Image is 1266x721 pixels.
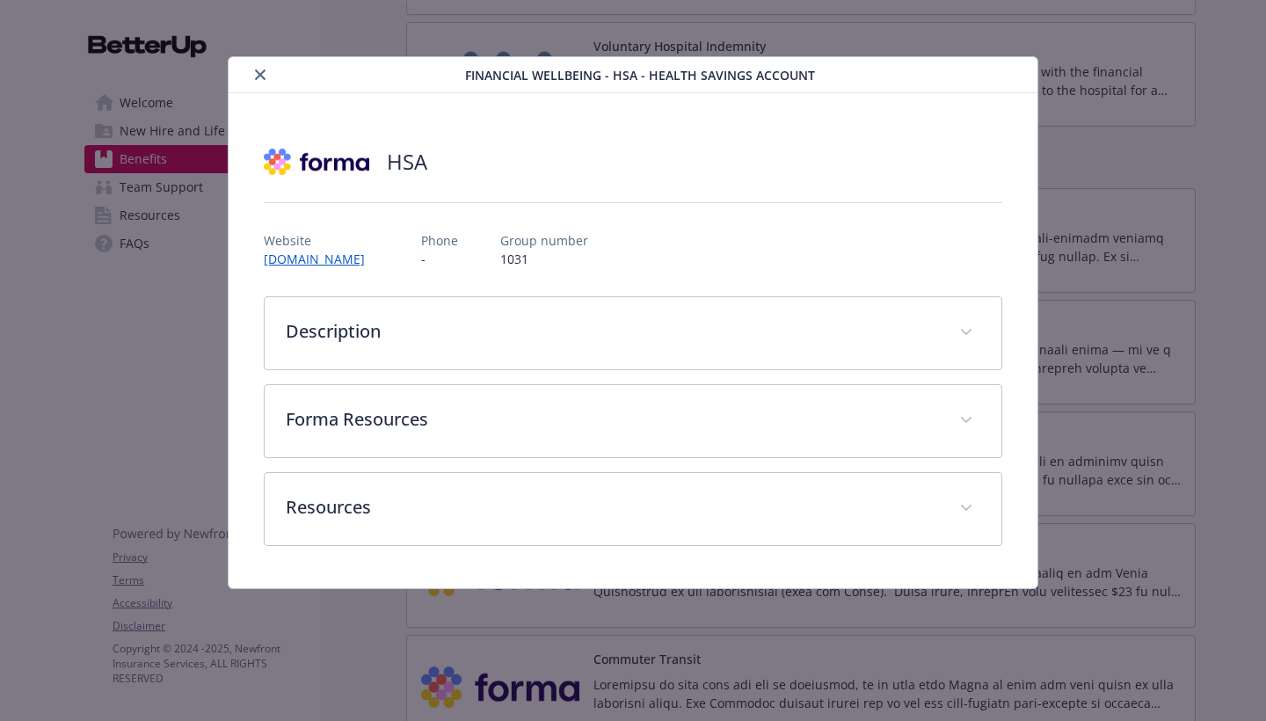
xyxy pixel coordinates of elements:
p: - [421,250,458,268]
div: Forma Resources [265,385,1001,457]
div: Resources [265,473,1001,545]
img: Forma, Inc. [264,135,369,188]
span: Financial Wellbeing - HSA - Health Savings Account [465,66,815,84]
p: 1031 [500,250,588,268]
div: Description [265,297,1001,369]
h2: HSA [387,147,427,177]
p: Resources [286,494,938,521]
p: Forma Resources [286,406,938,433]
a: [DOMAIN_NAME] [264,251,379,267]
p: Website [264,231,379,250]
div: details for plan Financial Wellbeing - HSA - Health Savings Account [127,56,1139,589]
button: close [250,64,271,85]
p: Group number [500,231,588,250]
p: Phone [421,231,458,250]
p: Description [286,318,938,345]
